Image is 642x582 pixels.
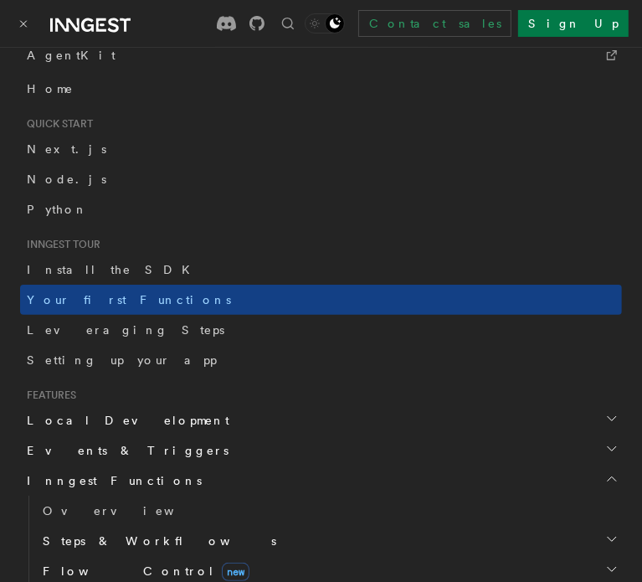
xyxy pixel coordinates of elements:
span: Features [20,389,76,402]
span: Home [27,80,74,97]
span: Node.js [27,173,106,186]
a: AgentKit [20,37,622,74]
span: Events & Triggers [20,442,229,459]
span: Local Development [20,412,229,429]
span: Your first Functions [27,293,231,306]
span: AgentKit [27,44,116,67]
a: Contact sales [358,10,511,37]
span: Python [27,203,88,216]
span: Flow Control [36,563,249,579]
button: Toggle dark mode [305,13,345,33]
a: Next.js [20,134,622,164]
span: Inngest tour [20,238,100,251]
button: Events & Triggers [20,435,622,466]
span: Overview [43,504,215,518]
a: Sign Up [518,10,629,37]
span: Install the SDK [27,263,200,276]
span: Quick start [20,117,93,131]
a: Overview [36,496,622,526]
button: Toggle navigation [13,13,33,33]
a: Your first Functions [20,285,622,315]
span: Next.js [27,142,106,156]
span: Leveraging Steps [27,323,224,337]
a: Setting up your app [20,345,622,375]
a: Home [20,74,622,104]
button: Local Development [20,405,622,435]
span: Setting up your app [27,353,217,367]
button: Inngest Functions [20,466,622,496]
span: new [222,563,249,581]
span: Inngest Functions [20,472,202,489]
span: Steps & Workflows [36,533,276,549]
a: Install the SDK [20,255,622,285]
a: Leveraging Steps [20,315,622,345]
button: Find something... [278,13,298,33]
button: Steps & Workflows [36,526,622,556]
a: Python [20,194,622,224]
a: Node.js [20,164,622,194]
